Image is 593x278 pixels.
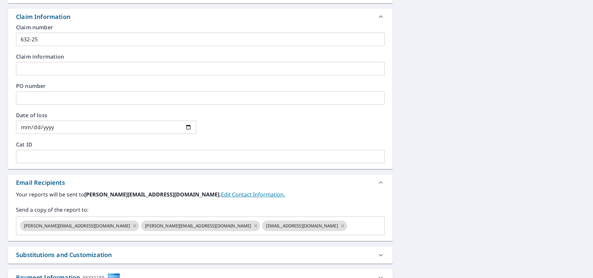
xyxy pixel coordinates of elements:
[16,25,385,30] label: Claim number
[16,250,112,259] div: Substitutions and Customization
[16,190,385,198] label: Your reports will be sent to
[16,113,196,118] label: Date of loss
[8,174,393,190] div: Email Recipients
[16,178,65,187] div: Email Recipients
[84,191,221,198] b: [PERSON_NAME][EMAIL_ADDRESS][DOMAIN_NAME].
[262,220,347,231] div: [EMAIL_ADDRESS][DOMAIN_NAME]
[8,246,393,263] div: Substitutions and Customization
[262,223,342,229] span: [EMAIL_ADDRESS][DOMAIN_NAME]
[221,191,285,198] a: EditContactInfo
[8,9,393,25] div: Claim Information
[16,12,70,21] div: Claim Information
[141,220,260,231] div: [PERSON_NAME][EMAIL_ADDRESS][DOMAIN_NAME]
[16,83,385,89] label: PO number
[16,206,385,214] label: Send a copy of the report to:
[20,223,134,229] span: [PERSON_NAME][EMAIL_ADDRESS][DOMAIN_NAME]
[16,54,385,59] label: Claim information
[20,220,139,231] div: [PERSON_NAME][EMAIL_ADDRESS][DOMAIN_NAME]
[16,142,385,147] label: Cat ID
[141,223,255,229] span: [PERSON_NAME][EMAIL_ADDRESS][DOMAIN_NAME]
